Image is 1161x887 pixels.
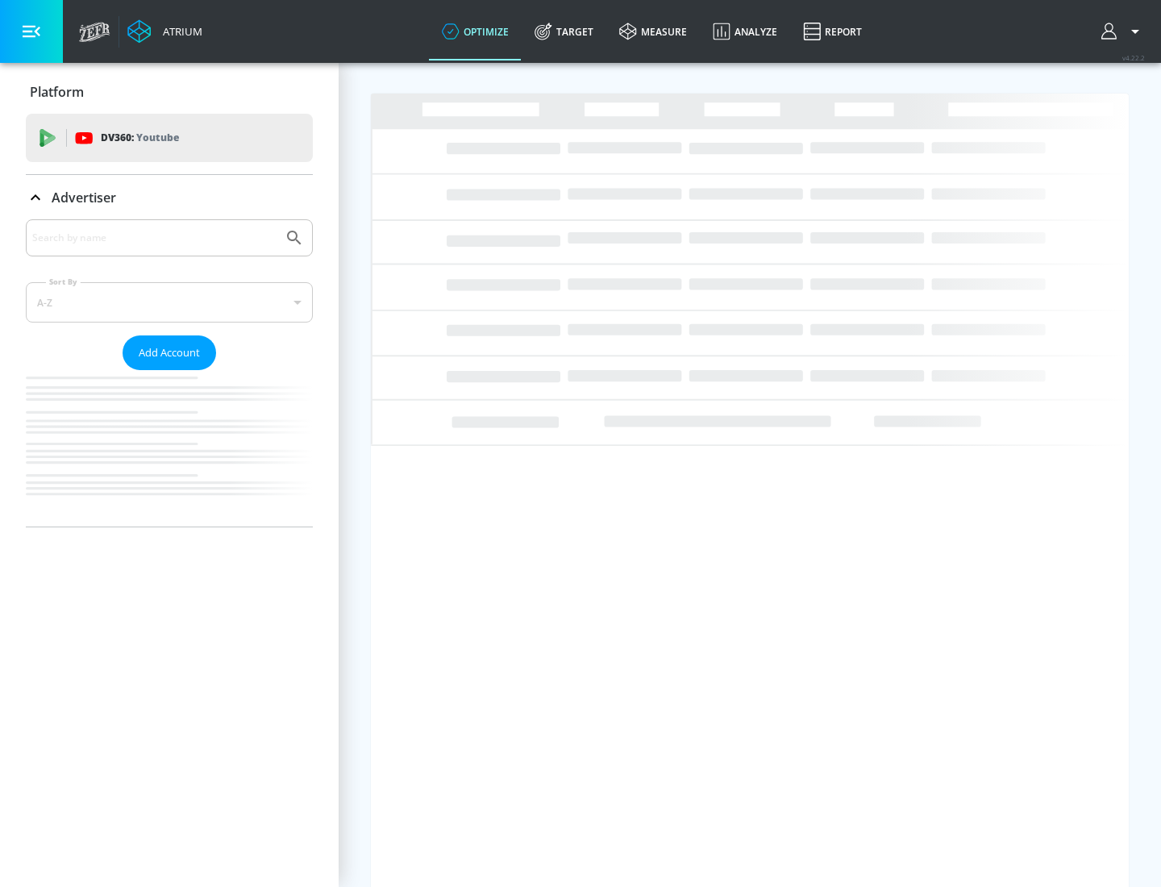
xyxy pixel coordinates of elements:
[139,344,200,362] span: Add Account
[127,19,202,44] a: Atrium
[26,175,313,220] div: Advertiser
[32,227,277,248] input: Search by name
[522,2,606,60] a: Target
[156,24,202,39] div: Atrium
[26,219,313,527] div: Advertiser
[26,69,313,115] div: Platform
[101,129,179,147] p: DV360:
[136,129,179,146] p: Youtube
[1122,53,1145,62] span: v 4.22.2
[26,370,313,527] nav: list of Advertiser
[790,2,875,60] a: Report
[46,277,81,287] label: Sort By
[26,114,313,162] div: DV360: Youtube
[606,2,700,60] a: measure
[700,2,790,60] a: Analyze
[429,2,522,60] a: optimize
[52,189,116,206] p: Advertiser
[123,335,216,370] button: Add Account
[26,282,313,323] div: A-Z
[30,83,84,101] p: Platform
